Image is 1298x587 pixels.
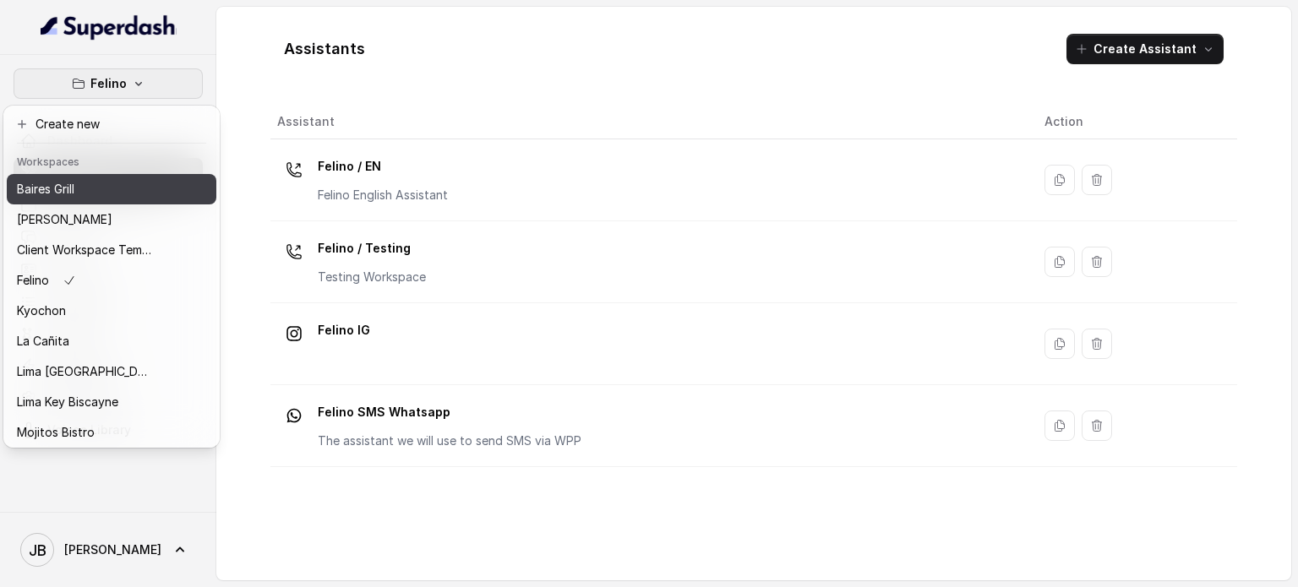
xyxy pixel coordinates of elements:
[17,179,74,199] p: Baires Grill
[17,392,118,412] p: Lima Key Biscayne
[17,240,152,260] p: Client Workspace Template
[17,361,152,382] p: Lima [GEOGRAPHIC_DATA]
[14,68,203,99] button: Felino
[17,270,49,291] p: Felino
[17,301,66,321] p: Kyochon
[17,209,112,230] p: [PERSON_NAME]
[7,147,216,174] header: Workspaces
[90,73,127,94] p: Felino
[3,106,220,448] div: Felino
[17,331,69,351] p: La Cañita
[7,109,216,139] button: Create new
[17,422,95,443] p: Mojitos Bistro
